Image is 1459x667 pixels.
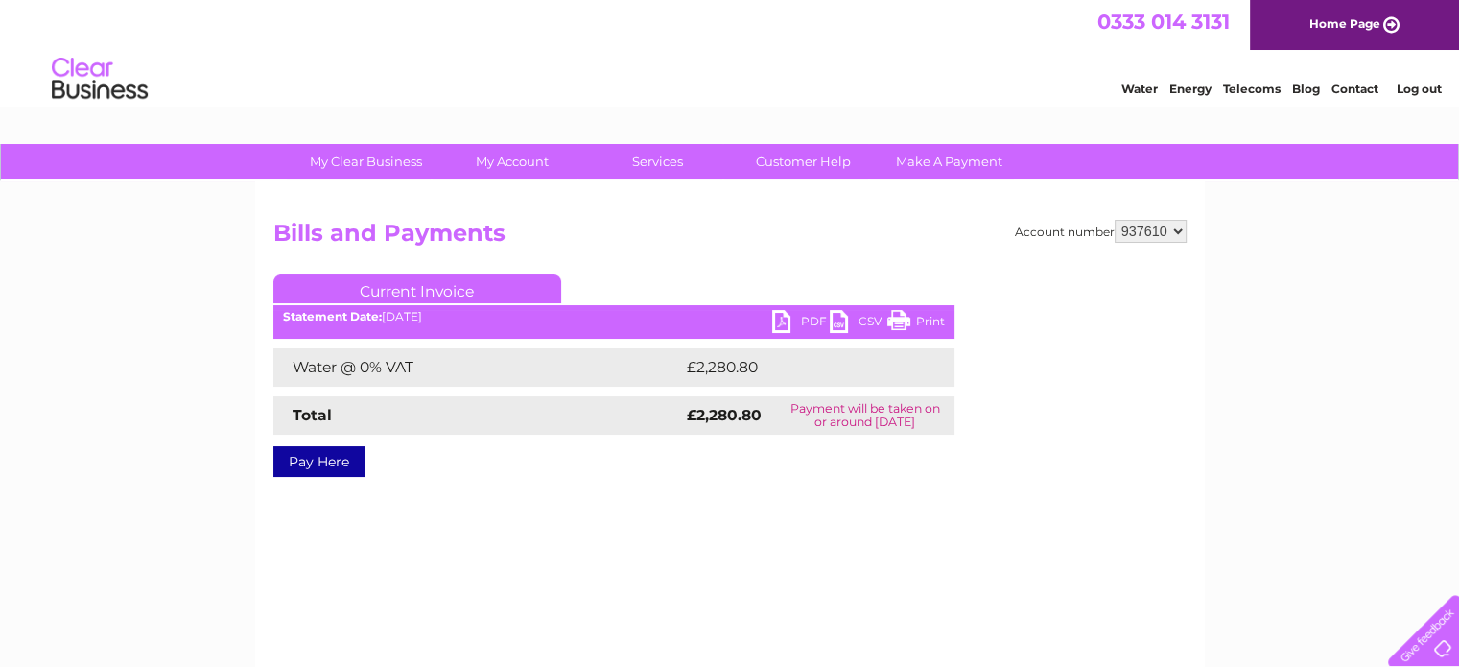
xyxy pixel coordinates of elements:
[1223,82,1281,96] a: Telecoms
[578,144,737,179] a: Services
[1097,10,1230,34] a: 0333 014 3131
[293,406,332,424] strong: Total
[433,144,591,179] a: My Account
[830,310,887,338] a: CSV
[1121,82,1158,96] a: Water
[273,310,954,323] div: [DATE]
[1396,82,1441,96] a: Log out
[772,310,830,338] a: PDF
[277,11,1184,93] div: Clear Business is a trading name of Verastar Limited (registered in [GEOGRAPHIC_DATA] No. 3667643...
[283,309,382,323] b: Statement Date:
[887,310,945,338] a: Print
[1015,220,1187,243] div: Account number
[273,348,682,387] td: Water @ 0% VAT
[273,446,365,477] a: Pay Here
[273,274,561,303] a: Current Invoice
[1169,82,1212,96] a: Energy
[51,50,149,108] img: logo.png
[724,144,882,179] a: Customer Help
[287,144,445,179] a: My Clear Business
[1292,82,1320,96] a: Blog
[776,396,954,435] td: Payment will be taken on or around [DATE]
[1331,82,1378,96] a: Contact
[870,144,1028,179] a: Make A Payment
[273,220,1187,256] h2: Bills and Payments
[687,406,762,424] strong: £2,280.80
[682,348,926,387] td: £2,280.80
